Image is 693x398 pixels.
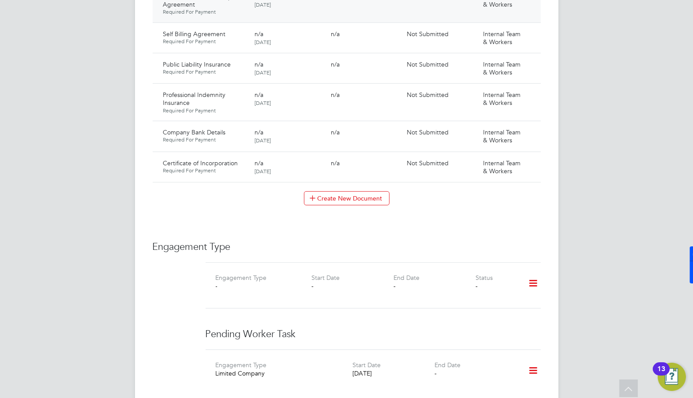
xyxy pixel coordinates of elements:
span: Not Submitted [407,159,449,167]
span: n/a [331,91,340,99]
div: [DATE] [352,369,435,377]
button: Open Resource Center, 13 new notifications [658,363,686,391]
button: Create New Document [304,191,390,205]
label: Start Date [352,361,381,369]
span: Required For Payment [163,8,247,15]
span: [DATE] [255,38,271,45]
div: 13 [657,369,665,380]
span: n/a [331,128,340,136]
span: Internal Team & Workers [483,30,521,46]
span: [DATE] [255,99,271,106]
span: Public Liability Insurance [163,60,231,68]
span: Company Bank Details [163,128,226,136]
label: Start Date [311,274,340,282]
label: End Date [393,274,420,282]
span: Not Submitted [407,91,449,99]
span: [DATE] [255,69,271,76]
span: n/a [255,30,263,38]
span: Internal Team & Workers [483,128,521,144]
span: [DATE] [255,1,271,8]
span: Not Submitted [407,60,449,68]
span: Required For Payment [163,107,247,114]
div: - [476,282,517,290]
span: n/a [255,159,263,167]
span: [DATE] [255,137,271,144]
span: Internal Team & Workers [483,159,521,175]
div: - [216,282,298,290]
span: Self Billing Agreement [163,30,226,38]
div: - [435,369,517,377]
label: Engagement Type [216,361,267,369]
span: n/a [255,128,263,136]
span: n/a [331,30,340,38]
span: n/a [255,60,263,68]
span: Professional Indemnity Insurance [163,91,226,107]
span: Not Submitted [407,128,449,136]
span: Required For Payment [163,167,247,174]
div: - [311,282,393,290]
span: Internal Team & Workers [483,91,521,107]
h3: Engagement Type [153,241,541,253]
span: Not Submitted [407,30,449,38]
span: Required For Payment [163,136,247,143]
span: Internal Team & Workers [483,60,521,76]
span: n/a [331,60,340,68]
span: Required For Payment [163,38,247,45]
label: End Date [435,361,461,369]
span: [DATE] [255,167,271,175]
div: Limited Company [216,369,352,377]
span: n/a [331,159,340,167]
span: Required For Payment [163,68,247,75]
h3: Pending Worker Task [206,328,541,341]
span: Certificate of Incorporation [163,159,238,167]
label: Engagement Type [216,274,267,282]
label: Status [476,274,493,282]
span: n/a [255,91,263,99]
div: - [393,282,476,290]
